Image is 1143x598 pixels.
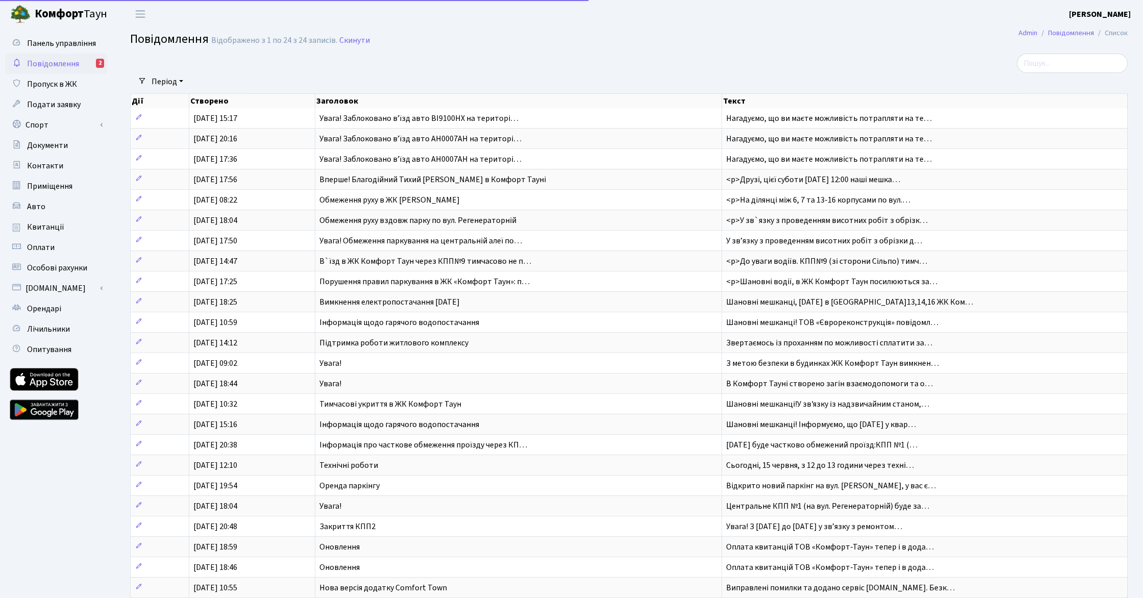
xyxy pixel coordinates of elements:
span: Нагадуємо, що ви маєте можливість потрапляти на те… [726,154,932,165]
span: Тимчасові укриття в ЖК Комфорт Таун [319,398,461,410]
span: Квитанції [27,221,64,233]
span: Нагадуємо, що ви маєте можливість потрапляти на те… [726,133,932,144]
span: <p>Шановні водії, в ЖК Комфорт Таун посилюються за… [726,276,937,287]
a: [PERSON_NAME] [1069,8,1131,20]
span: Шановні мешканці, [DATE] в [GEOGRAPHIC_DATA]13,14,16 ЖК Ком… [726,296,973,308]
span: Шановні мешканці!У зв'язку із надзвичайним станом,… [726,398,929,410]
span: <p>У зв`язку з проведенням висотних робіт з обрізк… [726,215,928,226]
nav: breadcrumb [1003,22,1143,44]
span: Увага! Заблоковано вʼїзд авто AH0007AH на територі… [319,154,521,165]
span: [DATE] 15:17 [193,113,237,124]
span: Увага! Заблоковано вʼїзд авто AH0007AH на територі… [319,133,521,144]
span: Подати заявку [27,99,81,110]
span: Оплата квитанцій ТОВ «Комфорт-Таун» тепер і в дода… [726,541,934,553]
span: Оплати [27,242,55,253]
a: Квитанції [5,217,107,237]
li: Список [1094,28,1128,39]
a: Авто [5,196,107,217]
button: Переключити навігацію [128,6,153,22]
span: [DATE] 19:54 [193,480,237,491]
span: Звертаємось із проханням по можливості сплатити за… [726,337,932,348]
span: Шановні мешканці! ТОВ «Єврореконструкція» повідомл… [726,317,938,328]
span: [DATE] 17:50 [193,235,237,246]
a: Пропуск в ЖК [5,74,107,94]
th: Текст [722,94,1128,108]
a: Спорт [5,115,107,135]
span: [DATE] 18:46 [193,562,237,573]
span: <p>До уваги водіїв. КПП№9 (зі сторони Сільпо) тимч… [726,256,927,267]
span: [DATE] 10:59 [193,317,237,328]
span: У звʼязку з проведенням висотних робіт з обрізки д… [726,235,922,246]
span: Панель управління [27,38,96,49]
span: [DATE] 20:48 [193,521,237,532]
span: Таун [35,6,107,23]
span: Увага! Заблоковано вʼїзд авто BI9100HX на територі… [319,113,518,124]
span: Інформація про часткове обмеження проїзду через КП… [319,439,527,451]
span: [DATE] 20:16 [193,133,237,144]
span: [DATE] 18:04 [193,215,237,226]
a: Панель управління [5,33,107,54]
span: Нова версія додатку Comfort Town [319,582,447,593]
span: [DATE] 17:25 [193,276,237,287]
th: Заголовок [315,94,722,108]
span: [DATE] 18:59 [193,541,237,553]
span: Вперше! Благодійний Тихий [PERSON_NAME] в Комфорт Тауні [319,174,546,185]
span: [DATE] 10:32 [193,398,237,410]
span: Обмеження руху вздовж парку по вул. Регенераторній [319,215,516,226]
a: Особові рахунки [5,258,107,278]
span: Шановні мешканці! Інформуємо, що [DATE] у квар… [726,419,916,430]
input: Пошук... [1017,54,1128,73]
span: Опитування [27,344,71,355]
a: Оплати [5,237,107,258]
span: Технічні роботи [319,460,378,471]
span: Оновлення [319,541,360,553]
span: Повідомлення [130,30,209,48]
span: В Комфорт Тауні створено загін взаємодопомоги та о… [726,378,933,389]
span: [DATE] 15:16 [193,419,237,430]
th: Дії [131,94,189,108]
span: [DATE] 14:47 [193,256,237,267]
span: Оплата квитанцій ТОВ «Комфорт-Таун» тепер і в дода… [726,562,934,573]
span: Центральне КПП №1 (на вул. Регенераторній) буде за… [726,501,929,512]
span: Контакти [27,160,63,171]
b: Комфорт [35,6,84,22]
a: Повідомлення [1048,28,1094,38]
span: [DATE] 14:12 [193,337,237,348]
span: Особові рахунки [27,262,87,273]
a: Орендарі [5,298,107,319]
span: Увага! [319,501,341,512]
span: Сьогодні, 15 червня, з 12 до 13 години через техні… [726,460,914,471]
span: [DATE] буде частково обмежений проїзд:КПП №1 (… [726,439,917,451]
span: [DATE] 17:56 [193,174,237,185]
span: [DATE] 09:02 [193,358,237,369]
span: Нагадуємо, що ви маєте можливість потрапляти на те… [726,113,932,124]
div: 2 [96,59,104,68]
a: Приміщення [5,176,107,196]
span: [DATE] 12:10 [193,460,237,471]
a: Скинути [339,36,370,45]
span: Авто [27,201,45,212]
span: [DATE] 18:44 [193,378,237,389]
span: <p>Друзі, цієї суботи [DATE] 12:00 наші мешка… [726,174,900,185]
span: З метою безпеки в будинках ЖК Комфорт Таун вимкнен… [726,358,939,369]
span: [DATE] 20:38 [193,439,237,451]
span: Орендарі [27,303,61,314]
a: Подати заявку [5,94,107,115]
a: Контакти [5,156,107,176]
span: В`їзд в ЖК Комфорт Таун через КПП№9 тимчасово не п… [319,256,531,267]
span: Обмеження руху в ЖК [PERSON_NAME] [319,194,460,206]
span: Вимкнення електропостачання [DATE] [319,296,460,308]
a: Опитування [5,339,107,360]
span: [DATE] 18:25 [193,296,237,308]
span: Інформація щодо гарячого водопостачання [319,419,479,430]
span: Пропуск в ЖК [27,79,77,90]
span: Увага! [319,378,341,389]
span: Документи [27,140,68,151]
span: Оренда паркінгу [319,480,380,491]
span: [DATE] 17:36 [193,154,237,165]
div: Відображено з 1 по 24 з 24 записів. [211,36,337,45]
span: Повідомлення [27,58,79,69]
span: Інформація щодо гарячого водопостачання [319,317,479,328]
a: Повідомлення2 [5,54,107,74]
span: Увага! Обмеження паркування на центральній алеї по… [319,235,522,246]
